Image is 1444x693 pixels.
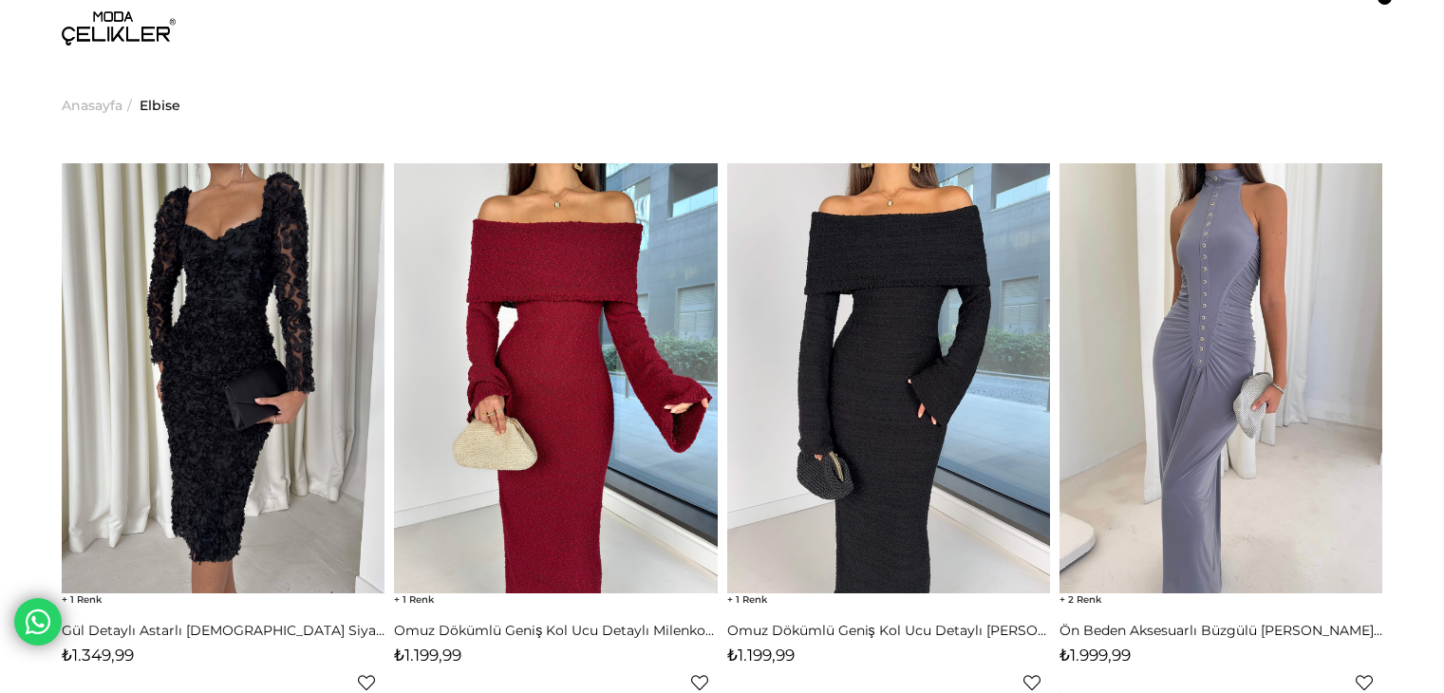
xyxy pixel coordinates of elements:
span: ₺1.199,99 [394,646,461,665]
span: 2 [1060,593,1101,606]
span: 1 [62,593,102,606]
img: png;base64,iVBORw0KGgoAAAANSUhEUgAAAAEAAAABCAYAAAAfFcSJAAAAAXNSR0IArs4c6QAAAA1JREFUGFdjePfu3X8ACW... [62,691,63,692]
a: Omuz Dökümlü Geniş Kol Ucu Detaylı [PERSON_NAME] Siyah Triko Kadın elbise 26K020 [727,622,1050,639]
a: Anasayfa [62,57,122,154]
a: Favorilere Ekle [1023,674,1041,691]
img: Ön Beden Aksesuarlı Büzgülü Gloria Uzun Gri Kadın elbise 26K022 [1060,163,1382,593]
a: Favorilere Ekle [358,674,375,691]
span: ₺1.999,99 [1060,646,1131,665]
img: png;base64,iVBORw0KGgoAAAANSUhEUgAAAAEAAAABCAYAAAAfFcSJAAAAAXNSR0IArs4c6QAAAA1JREFUGFdjePfu3X8ACW... [727,691,728,692]
a: Gül Detaylı Astarlı [DEMOGRAPHIC_DATA] Siyah Kadın Elbise 26K009 [62,622,384,639]
a: Elbise [140,57,180,154]
a: Favorilere Ekle [691,674,708,691]
img: png;base64,iVBORw0KGgoAAAANSUhEUgAAAAEAAAABCAYAAAAfFcSJAAAAAXNSR0IArs4c6QAAAA1JREFUGFdjePfu3X8ACW... [1060,691,1060,692]
span: ₺1.199,99 [727,646,795,665]
li: > [62,57,137,154]
img: logo [62,11,176,46]
span: ₺1.349,99 [62,646,134,665]
img: Omuz Dökümlü Geniş Kol Ucu Detaylı Milenko Siyah Triko Kadın elbise 26K020 [727,163,1050,593]
a: Favorilere Ekle [1356,674,1373,691]
img: Omuz Dökümlü Geniş Kol Ucu Detaylı Milenko Bordo Triko Kadın elbise 26K020 [394,163,717,593]
a: Ön Beden Aksesuarlı Büzgülü [PERSON_NAME] Gri Kadın elbise 26K022 [1060,622,1382,639]
img: Gül Detaylı Astarlı Christiana Siyah Kadın Elbise 26K009 [62,163,384,593]
span: 1 [394,593,434,606]
img: png;base64,iVBORw0KGgoAAAANSUhEUgAAAAEAAAABCAYAAAAfFcSJAAAAAXNSR0IArs4c6QAAAA1JREFUGFdjePfu3X8ACW... [1060,692,1060,693]
a: Omuz Dökümlü Geniş Kol Ucu Detaylı Milenko Bordo Triko Kadın elbise 26K020 [394,622,717,639]
span: 1 [727,593,767,606]
img: png;base64,iVBORw0KGgoAAAANSUhEUgAAAAEAAAABCAYAAAAfFcSJAAAAAXNSR0IArs4c6QAAAA1JREFUGFdjePfu3X8ACW... [394,691,395,692]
